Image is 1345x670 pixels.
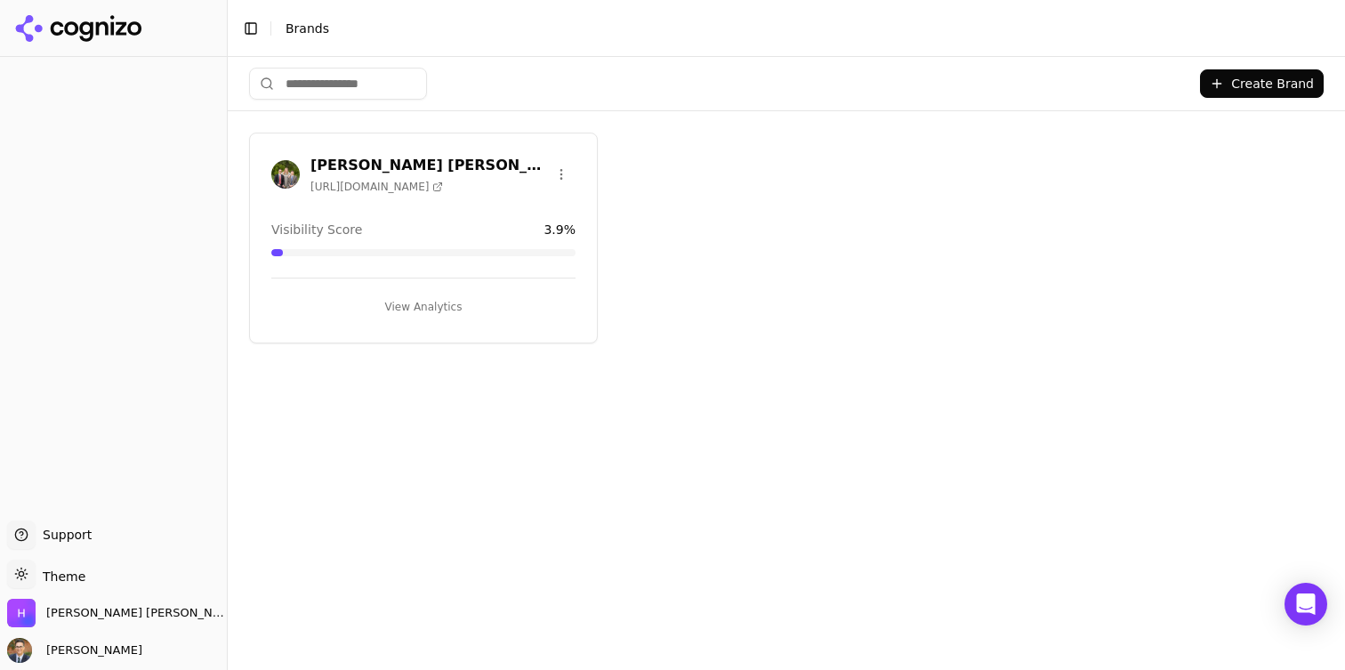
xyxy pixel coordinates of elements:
[286,20,1295,37] nav: breadcrumb
[7,638,32,663] img: Gordon Hadfield
[7,599,36,627] img: Hadfield Stieben & Doutt
[36,569,85,584] span: Theme
[39,642,142,658] span: [PERSON_NAME]
[271,160,300,189] img: Hadfield Stieben & Doutt
[36,526,92,544] span: Support
[1200,69,1324,98] button: Create Brand
[46,605,228,621] span: Hadfield Stieben & Doutt
[271,293,576,321] button: View Analytics
[7,638,142,663] button: Open user button
[271,221,362,238] span: Visibility Score
[7,599,228,627] button: Open organization switcher
[1285,583,1327,626] div: Open Intercom Messenger
[286,21,329,36] span: Brands
[544,221,576,238] span: 3.9 %
[310,180,443,194] span: [URL][DOMAIN_NAME]
[310,155,547,176] h3: [PERSON_NAME] [PERSON_NAME] & [PERSON_NAME]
